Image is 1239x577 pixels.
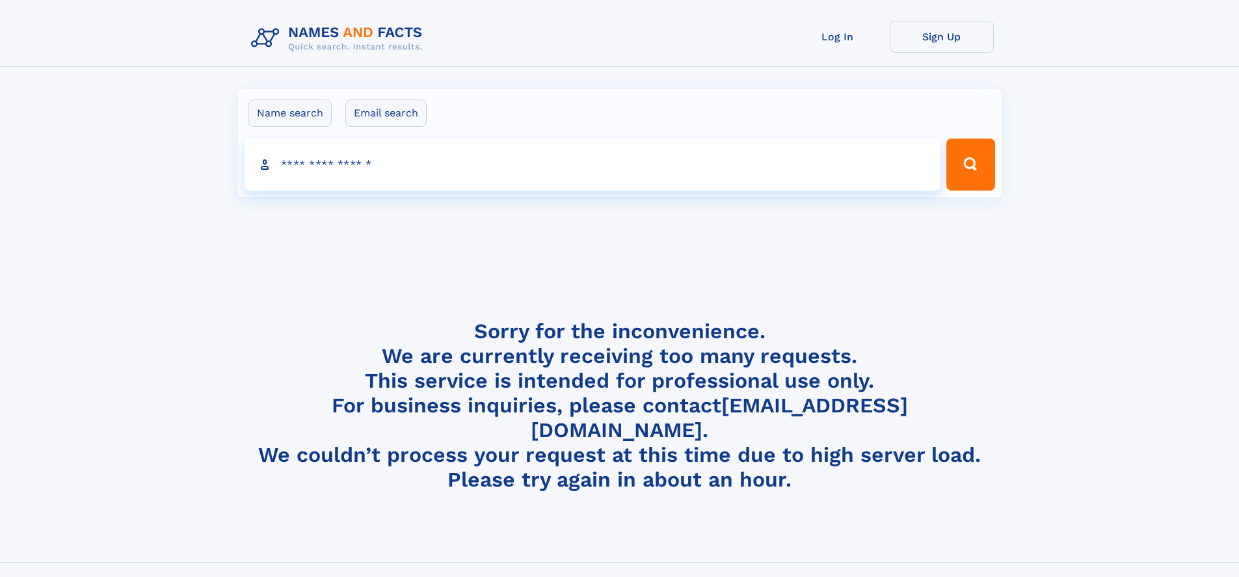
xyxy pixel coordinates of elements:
[890,21,994,53] a: Sign Up
[345,100,427,127] label: Email search
[246,319,994,492] h4: Sorry for the inconvenience. We are currently receiving too many requests. This service is intend...
[531,393,908,442] a: [EMAIL_ADDRESS][DOMAIN_NAME]
[246,21,433,56] img: Logo Names and Facts
[248,100,332,127] label: Name search
[786,21,890,53] a: Log In
[946,139,994,191] button: Search Button
[245,139,941,191] input: search input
